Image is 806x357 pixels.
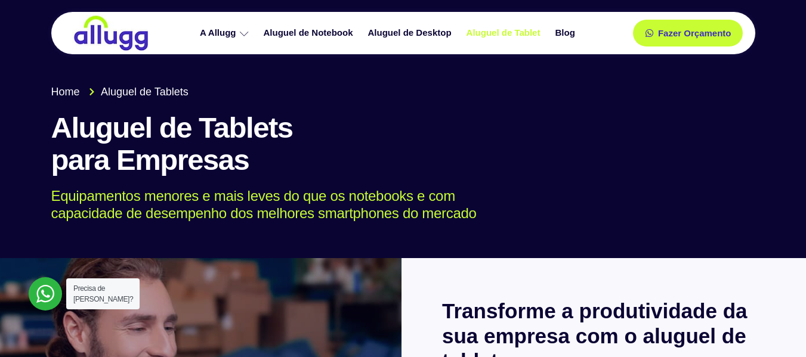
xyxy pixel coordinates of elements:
a: Blog [549,23,583,44]
a: Aluguel de Desktop [362,23,461,44]
h1: Aluguel de Tablets para Empresas [51,112,755,176]
span: Precisa de [PERSON_NAME]? [73,284,133,303]
span: Fazer Orçamento [658,29,731,38]
a: Fazer Orçamento [633,20,743,46]
a: Aluguel de Tablet [461,23,549,44]
span: Aluguel de Tablets [98,84,189,100]
span: Home [51,84,80,100]
a: A Allugg [194,23,258,44]
a: Aluguel de Notebook [258,23,362,44]
p: Equipamentos menores e mais leves do que os notebooks e com capacidade de desempenho dos melhores... [51,188,738,222]
img: locação de TI é Allugg [72,15,150,51]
